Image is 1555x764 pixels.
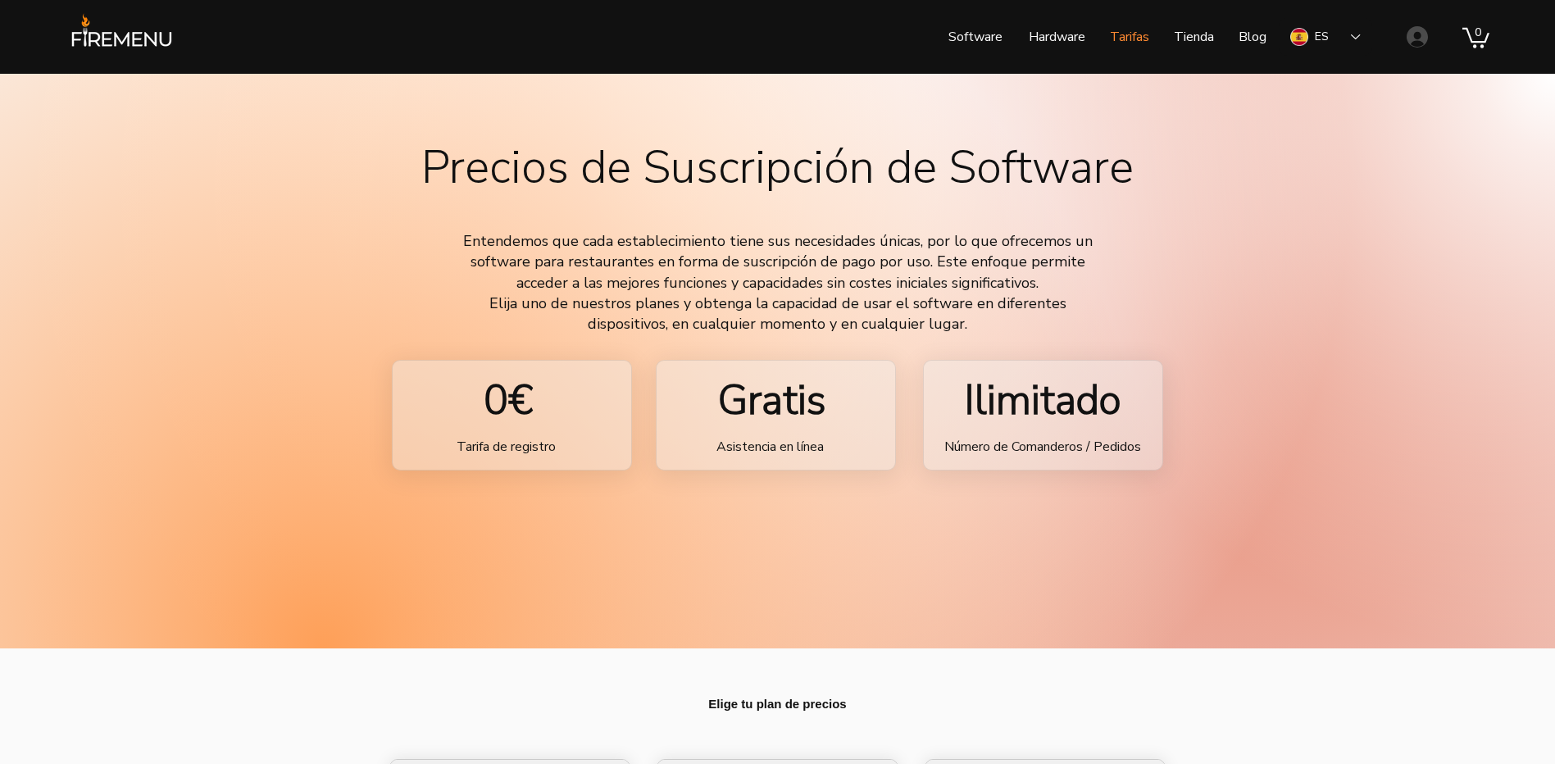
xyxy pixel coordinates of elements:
a: Tarifas [1098,16,1162,57]
span: Número de Comanderos / Pedidos [944,438,1141,456]
p: Blog [1230,16,1275,57]
span: Gratis [718,372,826,429]
a: Blog [1226,16,1279,57]
span: Precios de Suscripción de Software [421,136,1134,199]
p: Hardware [1021,16,1094,57]
a: Software [936,16,1014,57]
img: Spanish [1290,28,1308,46]
img: FireMenu logo [66,12,178,60]
nav: Sitio [816,16,1279,57]
a: Carrito con 0 ítems [1462,25,1489,48]
span: Tarifa de registro [457,438,556,456]
p: Tienda [1166,16,1222,57]
span: Elija uno de nuestros planes y obtenga la capacidad de usar el software en diferentes dispositivo... [489,293,1066,334]
span: Entendemos que cada establecimiento tiene sus necesidades únicas, por lo que ofrecemos un softwar... [463,231,1093,292]
text: 0 [1475,25,1481,39]
span: 0€ [484,372,533,429]
span: Asistencia en línea [716,438,824,456]
div: Language Selector: Spanish [1279,18,1372,56]
h1: Elige tu plan de precios [389,698,1166,710]
a: Hardware [1014,16,1098,57]
span: Ilimitado [964,372,1121,429]
iframe: Wix Chat [1478,687,1555,764]
p: Software [940,16,1011,57]
div: ES [1315,29,1329,45]
p: Tarifas [1102,16,1157,57]
a: Tienda [1162,16,1226,57]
